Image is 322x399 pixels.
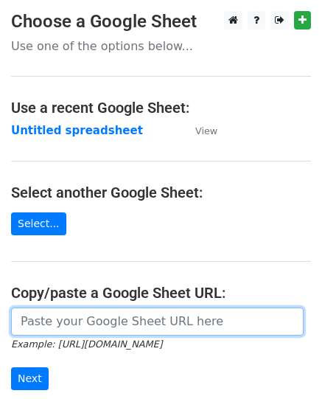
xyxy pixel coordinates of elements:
[11,124,143,137] a: Untitled spreadsheet
[11,367,49,390] input: Next
[11,38,311,54] p: Use one of the options below...
[11,99,311,117] h4: Use a recent Google Sheet:
[248,328,322,399] iframe: Chat Widget
[11,212,66,235] a: Select...
[11,339,162,350] small: Example: [URL][DOMAIN_NAME]
[181,124,217,137] a: View
[11,284,311,302] h4: Copy/paste a Google Sheet URL:
[195,125,217,136] small: View
[11,184,311,201] h4: Select another Google Sheet:
[11,308,304,336] input: Paste your Google Sheet URL here
[11,11,311,32] h3: Choose a Google Sheet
